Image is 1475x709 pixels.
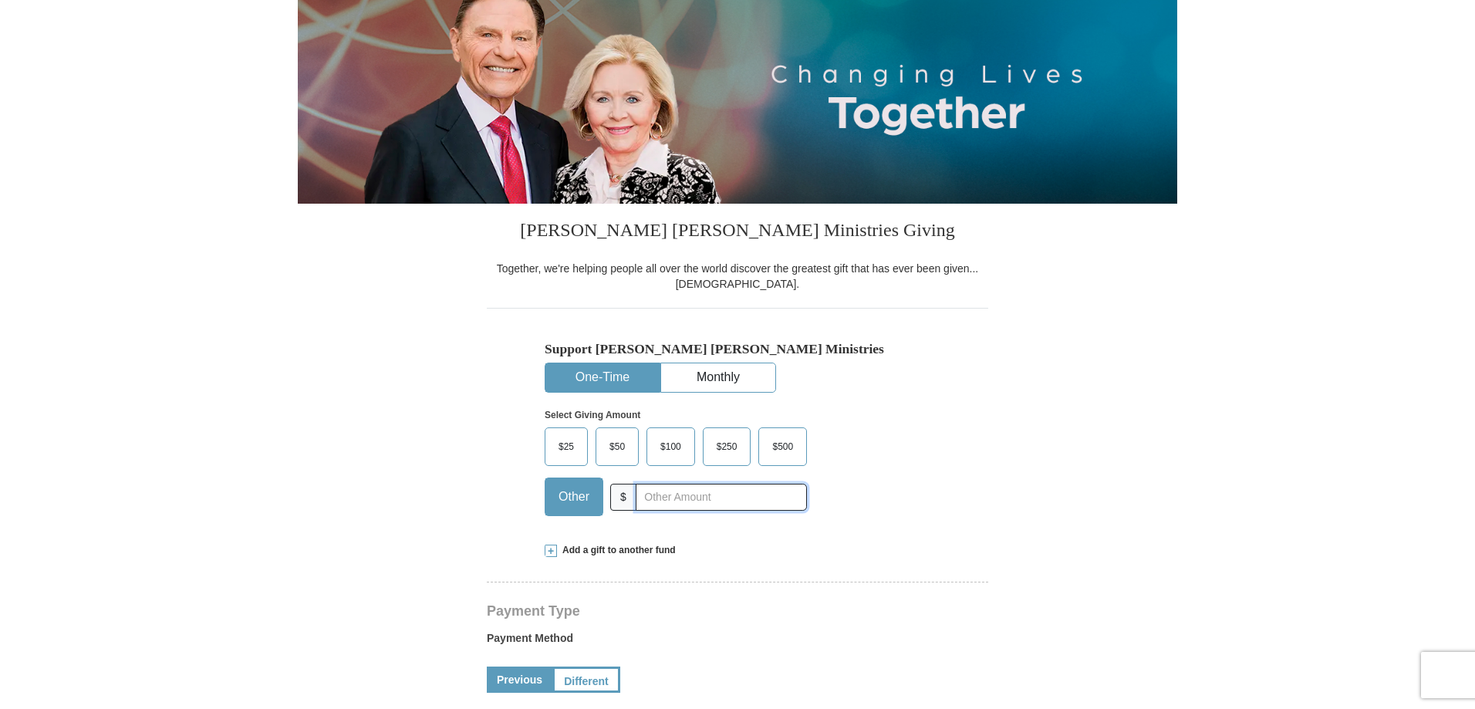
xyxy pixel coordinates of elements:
span: $25 [551,435,582,458]
label: Payment Method [487,630,988,653]
a: Different [552,667,620,693]
span: $250 [709,435,745,458]
button: One-Time [545,363,660,392]
button: Monthly [661,363,775,392]
h3: [PERSON_NAME] [PERSON_NAME] Ministries Giving [487,204,988,261]
a: Previous [487,667,552,693]
span: Add a gift to another fund [557,544,676,557]
strong: Select Giving Amount [545,410,640,420]
span: $50 [602,435,633,458]
span: Other [551,485,597,508]
input: Other Amount [636,484,807,511]
span: $500 [765,435,801,458]
span: $100 [653,435,689,458]
div: Together, we're helping people all over the world discover the greatest gift that has ever been g... [487,261,988,292]
span: $ [610,484,636,511]
h5: Support [PERSON_NAME] [PERSON_NAME] Ministries [545,341,930,357]
h4: Payment Type [487,605,988,617]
